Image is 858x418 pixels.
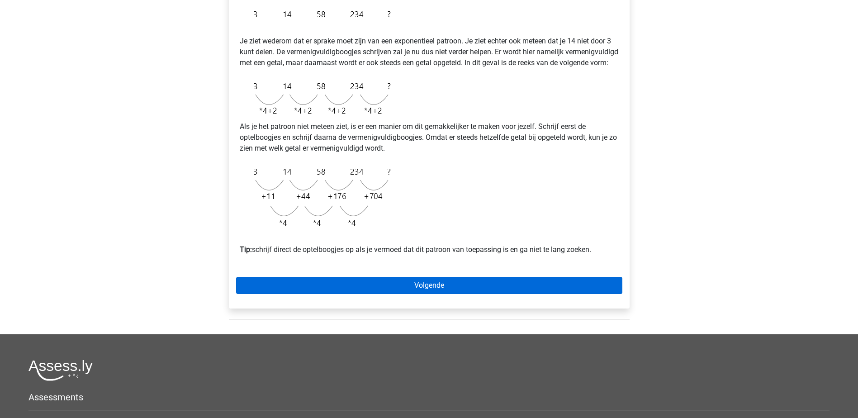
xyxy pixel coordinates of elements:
a: Volgende [236,277,622,294]
img: Exponential_Example_2_1.png [240,4,395,25]
img: Exponential_Example_2_2.png [240,76,395,121]
p: schrijf direct de optelboogjes op als je vermoed dat dit patroon van toepassing is en ga niet te ... [240,233,619,255]
img: Exponential_Example_2_3.png [240,161,395,233]
b: Tip: [240,245,252,254]
p: Als je het patroon niet meteen ziet, is er een manier om dit gemakkelijker te maken voor jezelf. ... [240,121,619,154]
p: Je ziet wederom dat er sprake moet zijn van een exponentieel patroon. Je ziet echter ook meteen d... [240,25,619,68]
img: Assessly logo [28,360,93,381]
h5: Assessments [28,392,830,403]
